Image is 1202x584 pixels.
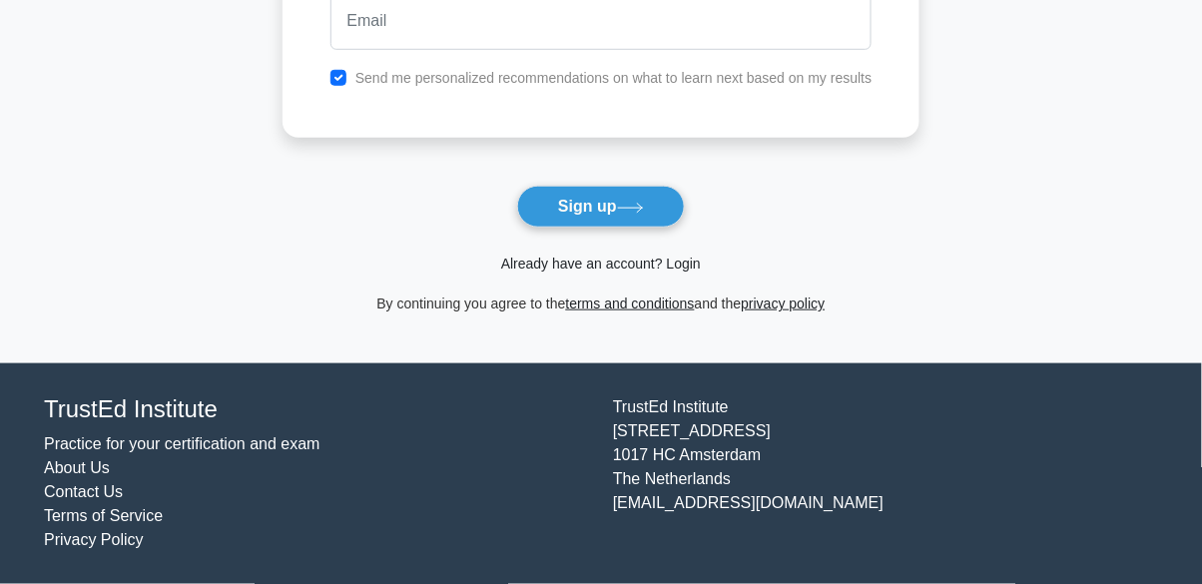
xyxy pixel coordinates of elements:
[44,435,320,452] a: Practice for your certification and exam
[501,256,701,272] a: Already have an account? Login
[517,186,685,228] button: Sign up
[601,395,1170,552] div: TrustEd Institute [STREET_ADDRESS] 1017 HC Amsterdam The Netherlands [EMAIL_ADDRESS][DOMAIN_NAME]
[44,395,589,424] h4: TrustEd Institute
[271,292,932,315] div: By continuing you agree to the and the
[44,531,144,548] a: Privacy Policy
[44,483,123,500] a: Contact Us
[742,295,826,311] a: privacy policy
[44,507,163,524] a: Terms of Service
[566,295,695,311] a: terms and conditions
[355,70,873,86] label: Send me personalized recommendations on what to learn next based on my results
[44,459,110,476] a: About Us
